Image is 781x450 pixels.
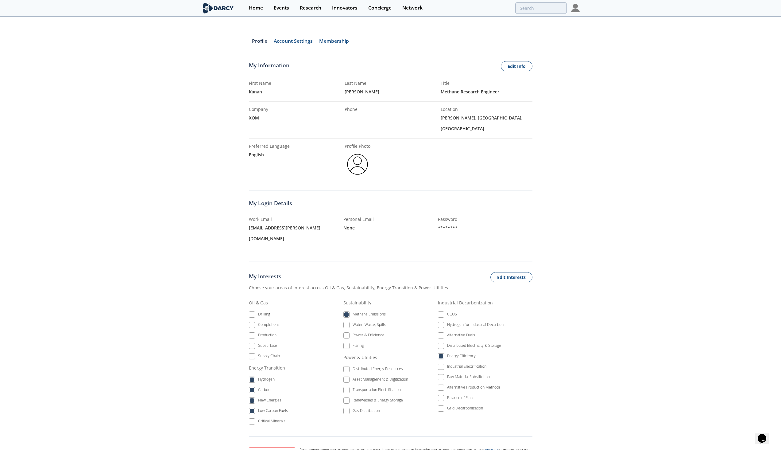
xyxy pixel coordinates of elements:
[249,61,289,72] span: My Information
[249,199,292,207] span: My Login Details
[249,299,343,310] div: Oil & Gas
[202,3,235,14] img: logo-wide.svg
[249,143,341,149] div: Preferred Language
[515,2,567,14] input: Advanced Search
[249,284,532,291] div: Choose your areas of interest across Oil & Gas, Sustainability, Energy Transition & Power Utilities.
[571,4,580,12] img: Profile
[249,216,343,222] div: Work Email
[249,149,341,160] div: english
[345,143,436,149] div: Profile Photo
[441,112,532,134] div: [PERSON_NAME], [GEOGRAPHIC_DATA], [GEOGRAPHIC_DATA]
[438,216,532,222] div: Password
[343,354,438,365] div: Power & Utilities
[316,39,352,46] a: Membership
[501,61,532,72] a: Edit Info
[332,6,358,10] div: Innovators
[249,272,281,283] span: My Interests
[755,425,775,444] iframe: chat widget
[249,222,343,244] div: [EMAIL_ADDRESS][PERSON_NAME][DOMAIN_NAME]
[441,86,532,97] div: Methane Research Engineer
[345,86,436,97] div: [PERSON_NAME]
[441,106,532,112] div: Location
[249,112,341,123] div: XOM
[249,80,341,86] div: First Name
[402,6,423,10] div: Network
[343,222,438,233] div: None
[249,6,263,10] div: Home
[345,106,436,112] div: Phone
[343,299,438,310] div: Sustainability
[249,39,271,46] a: Profile
[249,106,341,112] div: Company
[271,39,316,46] a: Account Settings
[249,86,341,97] div: Kanan
[249,365,343,375] div: Energy Transition
[368,6,392,10] div: Concierge
[490,272,532,283] button: Edit Interests
[441,80,532,86] div: Title
[345,80,436,86] div: Last Name
[300,6,321,10] div: Research
[345,151,370,177] img: profile-pic-default.svg
[438,299,532,310] div: Industrial Decarbonization
[274,6,289,10] div: Events
[343,216,438,222] div: Personal Email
